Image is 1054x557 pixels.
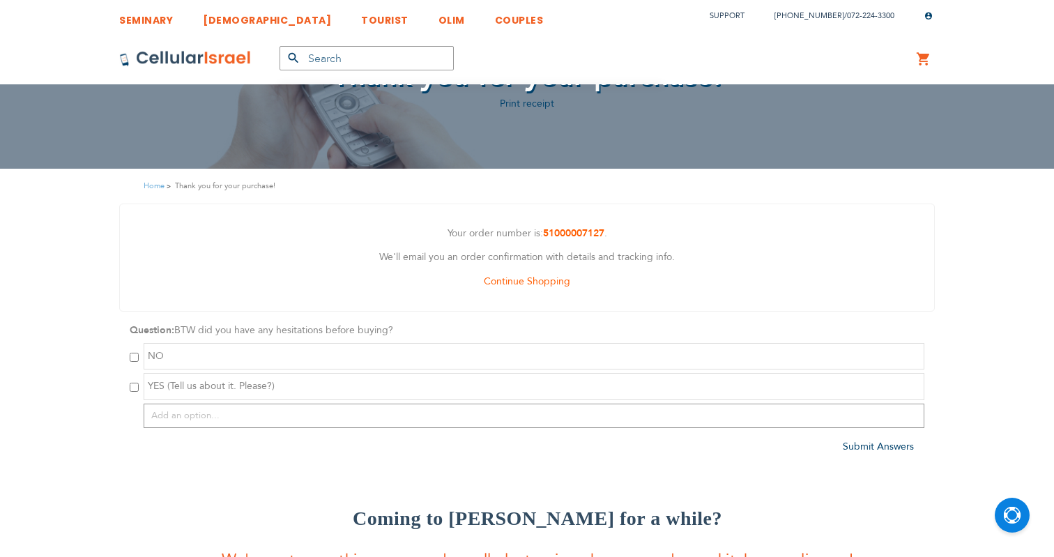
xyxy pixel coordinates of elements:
[148,349,164,363] span: NO
[710,10,744,21] a: Support
[130,249,924,266] p: We'll email you an order confirmation with details and tracking info.
[175,179,275,192] strong: Thank you for your purchase!
[119,3,173,29] a: SEMINARY
[130,323,174,337] strong: Question:
[438,3,465,29] a: OLIM
[774,10,844,21] a: [PHONE_NUMBER]
[130,505,945,533] h3: Coming to [PERSON_NAME] for a while?
[203,3,331,29] a: [DEMOGRAPHIC_DATA]
[500,97,554,110] a: Print receipt
[144,181,165,191] a: Home
[543,227,604,240] a: 51000007127
[280,46,454,70] input: Search
[144,404,924,428] input: Add an option...
[148,379,275,392] span: YES (Tell us about it. Please?)
[130,225,924,243] p: Your order number is: .
[495,3,544,29] a: COUPLES
[174,323,393,337] span: BTW did you have any hesitations before buying?
[484,275,570,288] a: Continue Shopping
[761,6,894,26] li: /
[119,50,252,67] img: Cellular Israel Logo
[847,10,894,21] a: 072-224-3300
[361,3,408,29] a: TOURIST
[843,440,914,453] a: Submit Answers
